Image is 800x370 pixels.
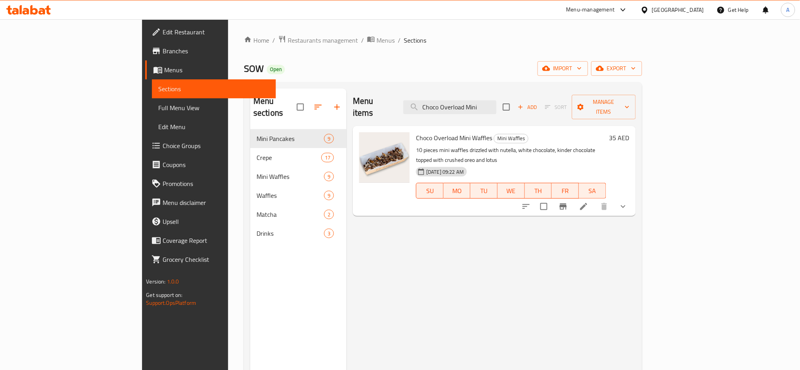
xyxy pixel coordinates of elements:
[321,153,334,162] div: items
[579,202,588,211] a: Edit menu item
[324,229,334,238] div: items
[145,41,276,60] a: Branches
[145,231,276,250] a: Coverage Report
[250,129,347,148] div: Mini Pancakes9
[167,276,179,287] span: 1.0.0
[146,290,182,300] span: Get support on:
[324,135,333,143] span: 9
[552,183,579,199] button: FR
[515,101,540,113] span: Add item
[250,167,347,186] div: Mini Waffles9
[267,65,285,74] div: Open
[145,212,276,231] a: Upsell
[250,205,347,224] div: Matcha2
[250,224,347,243] div: Drinks3
[359,132,410,183] img: Choco Overload Mini Waffles
[324,173,333,180] span: 9
[579,183,606,199] button: SA
[470,183,498,199] button: TU
[163,217,270,226] span: Upsell
[609,132,630,143] h6: 35 AED
[536,198,552,215] span: Select to update
[578,97,629,117] span: Manage items
[416,145,606,165] p: 10 pieces mini waffles drizzled with nutella, white chocolate, kinder chocolate topped with crush...
[498,183,525,199] button: WE
[324,211,333,218] span: 2
[145,136,276,155] a: Choice Groups
[250,186,347,205] div: Waffles9
[163,141,270,150] span: Choice Groups
[267,66,285,73] span: Open
[257,153,321,162] span: Crepe
[257,191,324,200] span: Waffles
[540,101,572,113] span: Select section first
[554,197,573,216] button: Branch-specific-item
[278,35,358,45] a: Restaurants management
[158,122,270,131] span: Edit Menu
[447,185,468,197] span: MO
[324,230,333,237] span: 3
[257,210,324,219] span: Matcha
[544,64,582,73] span: import
[494,134,528,143] div: Mini Waffles
[324,210,334,219] div: items
[163,198,270,207] span: Menu disclaimer
[145,174,276,193] a: Promotions
[444,183,471,199] button: MO
[324,134,334,143] div: items
[595,197,614,216] button: delete
[566,5,615,15] div: Menu-management
[163,179,270,188] span: Promotions
[498,99,515,115] span: Select section
[353,95,394,119] h2: Menu items
[244,35,642,45] nav: breadcrumb
[494,134,528,143] span: Mini Waffles
[525,183,552,199] button: TH
[515,101,540,113] button: Add
[591,61,642,76] button: export
[152,79,276,98] a: Sections
[582,185,603,197] span: SA
[572,95,635,119] button: Manage items
[474,185,495,197] span: TU
[257,229,324,238] span: Drinks
[322,154,333,162] span: 17
[501,185,522,197] span: WE
[309,98,328,116] span: Sort sections
[146,298,196,308] a: Support.OpsPlatform
[787,6,790,14] span: A
[361,36,364,45] li: /
[250,126,347,246] nav: Menu sections
[517,103,538,112] span: Add
[163,236,270,245] span: Coverage Report
[145,250,276,269] a: Grocery Checklist
[145,23,276,41] a: Edit Restaurant
[614,197,633,216] button: show more
[652,6,704,14] div: [GEOGRAPHIC_DATA]
[250,148,347,167] div: Crepe17
[145,193,276,212] a: Menu disclaimer
[324,192,333,199] span: 9
[324,191,334,200] div: items
[404,36,426,45] span: Sections
[324,172,334,181] div: items
[403,100,496,114] input: search
[416,132,492,144] span: Choco Overload Mini Waffles
[164,65,270,75] span: Menus
[538,61,588,76] button: import
[528,185,549,197] span: TH
[163,27,270,37] span: Edit Restaurant
[145,60,276,79] a: Menus
[598,64,636,73] span: export
[257,172,324,181] span: Mini Waffles
[146,276,165,287] span: Version:
[257,134,324,143] span: Mini Pancakes
[163,46,270,56] span: Branches
[163,255,270,264] span: Grocery Checklist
